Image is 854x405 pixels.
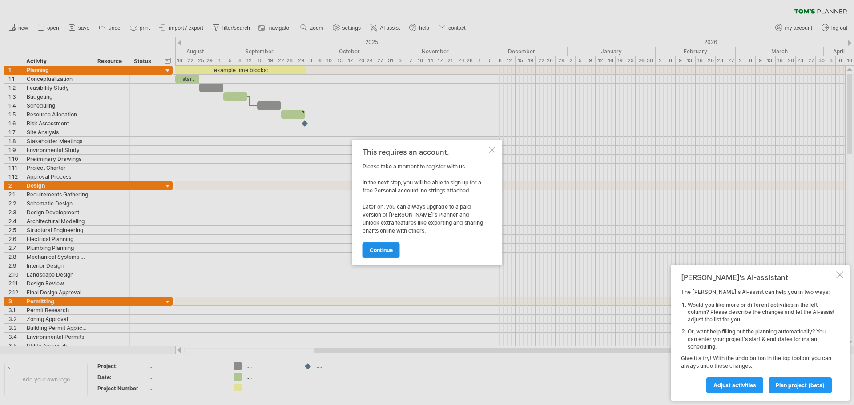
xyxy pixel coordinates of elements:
[681,289,834,393] div: The [PERSON_NAME]'s AI-assist can help you in two ways: Give it a try! With the undo button in th...
[363,148,487,257] div: Please take a moment to register with us. In the next step, you will be able to sign up for a fre...
[363,242,400,258] a: continue
[769,377,832,393] a: plan project (beta)
[363,148,487,156] div: This requires an account.
[681,273,834,282] div: [PERSON_NAME]'s AI-assistant
[776,382,825,389] span: plan project (beta)
[370,247,393,253] span: continue
[706,377,763,393] a: Adjust activities
[688,328,834,350] li: Or, want help filling out the planning automatically? You can enter your project's start & end da...
[713,382,756,389] span: Adjust activities
[688,301,834,324] li: Would you like more or different activities in the left column? Please describe the changes and l...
